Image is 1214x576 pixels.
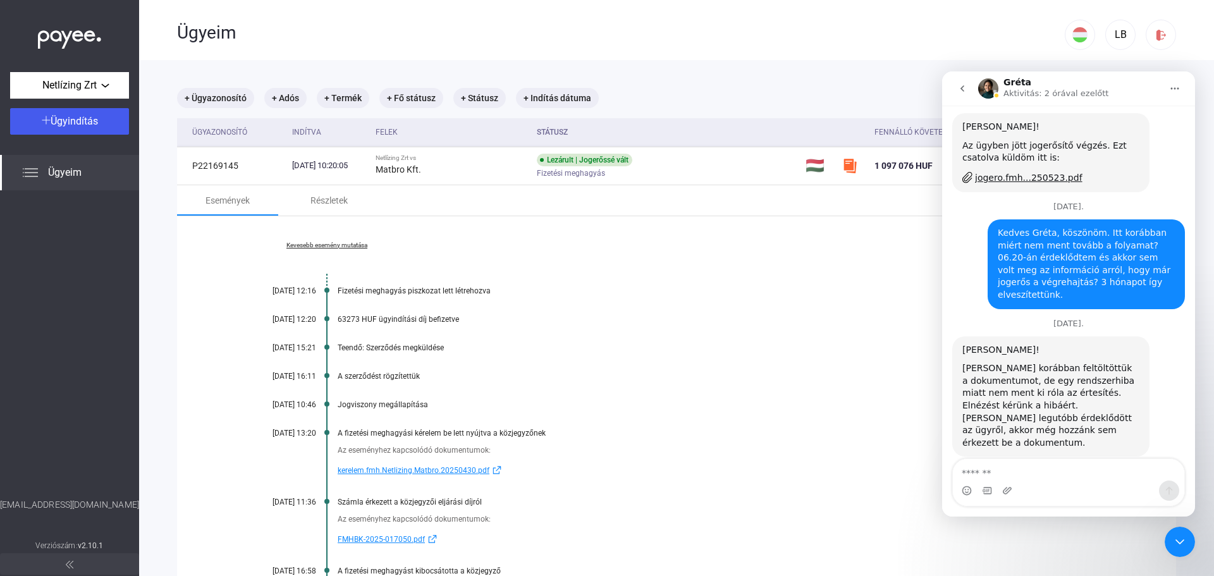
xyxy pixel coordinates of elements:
[1105,20,1136,50] button: LB
[292,125,321,140] div: Indítva
[338,498,1113,506] div: Számla érkezett a közjegyzői eljárási díjról
[240,286,316,295] div: [DATE] 12:16
[874,125,955,140] div: Fennálló követelés
[376,125,527,140] div: Felek
[874,161,933,171] span: 1 097 076 HUF
[42,78,97,93] span: Netlízing Zrt
[338,463,489,478] span: kerelem.fmh.Netlizing.Matbro.20250430.pdf
[10,108,129,135] button: Ügyindítás
[338,532,1113,547] a: FMHBK-2025-017050.pdfexternal-link-blue
[800,147,837,185] td: 🇭🇺
[338,372,1113,381] div: A szerződést rögzítettük
[1072,27,1088,42] img: HU
[292,125,365,140] div: Indítva
[338,286,1113,295] div: Fizetési meghagyás piszkozat lett létrehozva
[1065,20,1095,50] button: HU
[48,165,82,180] span: Ügyeim
[532,118,800,147] th: Státusz
[240,429,316,438] div: [DATE] 13:20
[338,444,1113,457] div: Az eseményhez kapcsolódó dokumentumok:
[310,193,348,208] div: Részletek
[192,125,247,140] div: Ügyazonosító
[240,372,316,381] div: [DATE] 16:11
[338,315,1113,324] div: 63273 HUF ügyindítási díj befizetve
[425,534,440,544] img: external-link-blue
[516,88,599,108] mat-chip: + Indítás dátuma
[51,115,98,127] span: Ügyindítás
[376,154,527,162] div: Netlízing Zrt vs
[338,463,1113,478] a: kerelem.fmh.Netlizing.Matbro.20250430.pdfexternal-link-blue
[842,158,857,173] img: szamlazzhu-mini
[240,315,316,324] div: [DATE] 12:20
[177,22,1065,44] div: Ügyeim
[338,532,425,547] span: FMHBK-2025-017050.pdf
[874,125,995,140] div: Fennálló követelés
[192,125,282,140] div: Ügyazonosító
[66,561,73,568] img: arrow-double-left-grey.svg
[317,88,369,108] mat-chip: + Termék
[537,154,632,166] div: Lezárult | Jogerőssé vált
[78,541,104,550] strong: v2.10.1
[205,193,250,208] div: Események
[453,88,506,108] mat-chip: + Státusz
[338,429,1113,438] div: A fizetési meghagyási kérelem be lett nyújtva a közjegyzőnek
[10,72,129,99] button: Netlízing Zrt
[240,498,316,506] div: [DATE] 11:36
[338,567,1113,575] div: A fizetési meghagyást kibocsátotta a közjegyző
[537,166,605,181] span: Fizetési meghagyás
[38,23,101,49] img: white-payee-white-dot.svg
[1155,28,1168,42] img: logout-red
[376,125,398,140] div: Felek
[1110,27,1131,42] div: LB
[240,343,316,352] div: [DATE] 15:21
[42,116,51,125] img: plus-white.svg
[177,88,254,108] mat-chip: + Ügyazonosító
[177,147,287,185] td: P22169145
[240,567,316,575] div: [DATE] 16:58
[338,400,1113,409] div: Jogviszony megállapítása
[338,513,1113,525] div: Az eseményhez kapcsolódó dokumentumok:
[240,400,316,409] div: [DATE] 10:46
[240,242,414,249] a: Kevesebb esemény mutatása
[23,165,38,180] img: list.svg
[379,88,443,108] mat-chip: + Fő státusz
[292,159,365,172] div: [DATE] 10:20:05
[376,164,421,175] strong: Matbro Kft.
[489,465,505,475] img: external-link-blue
[942,71,1195,517] iframe: Intercom live chat
[1146,20,1176,50] button: logout-red
[338,343,1113,352] div: Teendő: Szerződés megküldése
[264,88,307,108] mat-chip: + Adós
[1165,527,1195,557] iframe: Intercom live chat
